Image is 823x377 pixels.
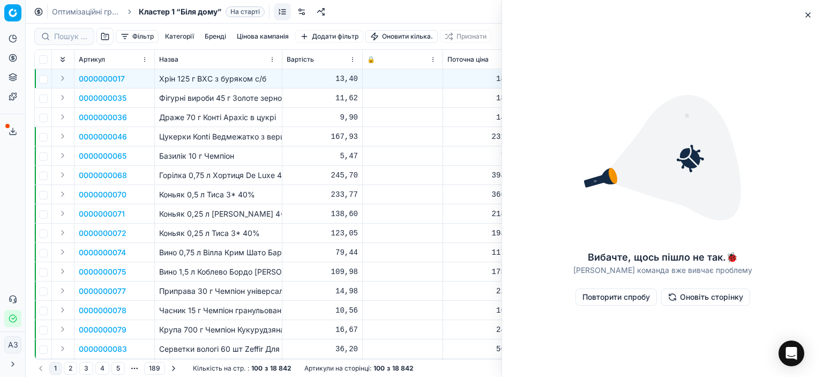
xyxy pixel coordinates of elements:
[79,209,125,219] button: 0000000071
[79,151,126,160] font: 0000000065
[233,30,293,43] button: Цінова кампанія
[79,171,127,180] font: 0000000068
[79,93,126,104] button: 0000000035
[159,344,412,353] font: Серветки вологі 60 шт Zeffir Для знищення доказів антибактеріальні
[159,113,276,122] font: Драже 70 г Конті Арахіс в цукрі
[56,149,69,162] button: Розгорнути
[56,130,69,143] button: Розгорнути
[79,113,127,122] font: 0000000036
[56,53,69,66] button: Розгорнути все
[492,132,519,141] font: 231,00
[573,265,752,275] font: [PERSON_NAME] команда вже вивчає проблему
[79,286,126,297] button: 0000000077
[139,6,221,17] span: Кластер 1 “Біля дому”
[200,30,230,43] button: Бренді
[79,74,125,83] font: 0000000017
[159,248,329,257] font: Вино 0,75 л Вілла Крим Шато Барон біле н/сол
[295,30,363,43] button: Додати фільтр
[34,361,180,376] nav: пагінація
[304,364,370,372] font: Артикули на сторінці
[370,364,371,372] font: :
[159,228,260,238] font: Коньяк 0,25 л Тиса 3* 40%
[159,171,294,180] font: Горілка 0,75 л Хортиця De Luxe 40%
[79,267,126,277] button: 0000000075
[159,55,178,63] font: Назва
[270,364,291,372] font: 18 842
[287,55,314,63] font: Вартість
[79,247,126,258] button: 0000000074
[779,341,804,366] div: Відкрити Intercom Messenger
[331,190,358,199] font: 233,77
[496,75,519,83] font: 18,80
[331,210,358,218] font: 138,60
[116,30,159,43] button: Фільтр
[79,151,126,161] button: 0000000065
[79,228,126,238] font: 0000000072
[79,305,126,316] button: 0000000078
[159,74,266,83] font: Хрін 125 г ВХС з буряком с/б
[79,93,126,102] font: 0000000035
[492,229,519,238] font: 194,00
[79,190,126,199] font: 0000000070
[56,304,69,316] button: Розгорнути
[56,91,69,104] button: Розгорнути
[52,6,265,17] nav: хлібні крихти
[159,151,234,160] font: Базилік 10 г Чемпіон
[49,362,62,375] button: 1
[56,284,69,297] button: Розгорнути
[8,340,18,349] font: АЗ
[496,306,519,315] font: 16,10
[79,132,127,141] font: 0000000046
[588,252,726,263] font: Вибачте, щось пішло не так.
[226,6,265,17] span: На старті
[4,336,21,353] button: АЗ
[79,286,126,295] font: 0000000077
[79,170,127,181] button: 0000000068
[335,306,358,315] font: 10,56
[159,325,285,334] font: Крупа 700 г Чемпіон Кукурудзяна
[237,32,289,40] font: Цінова кампанія
[79,55,105,63] font: Артикул
[79,306,126,315] font: 0000000078
[79,131,127,142] button: 0000000046
[496,113,519,122] font: 14,50
[340,152,358,160] font: 5,47
[79,112,127,123] button: 0000000036
[248,364,249,372] font: :
[500,152,519,160] font: 7,98
[492,190,519,199] font: 366,00
[56,168,69,181] button: Розгорнути
[577,72,749,243] img: аварія
[64,362,77,375] button: 2
[79,189,126,200] button: 0000000070
[52,7,125,16] font: Оптимізаційні групи
[111,362,125,375] button: 5
[34,362,47,375] button: Перейти на попередню сторінку
[56,323,69,336] button: Розгорнути
[167,362,180,375] button: Перейти на наступну сторінку
[159,286,296,295] font: Приправа 30 г Чемпіон універсальна
[335,94,358,102] font: 11,62
[335,345,358,353] font: 36,20
[159,132,321,141] font: Цукерки Konti Ведмежатко з вершками, ваг
[159,267,358,276] font: Вино 1,5 л Коблево Бордо [PERSON_NAME] черв н/сол
[440,30,491,43] button: Признати
[95,362,109,375] button: 4
[335,326,358,334] font: 16,67
[79,362,93,375] button: 3
[79,248,126,257] font: 0000000074
[331,132,358,141] font: 167,93
[492,268,519,276] font: 175,00
[492,210,519,218] font: 218,00
[56,72,69,85] button: Розгорнути
[331,268,358,276] font: 109,98
[312,32,358,40] font: Додати фільтр
[56,110,69,123] button: Розгорнути
[265,364,268,372] font: з
[79,324,126,335] button: 0000000079
[159,306,290,315] font: Часник 15 г Чемпіон гранульований
[159,93,324,102] font: Фігурні вироби 45 г Золоте зерно Салют сир
[340,113,358,122] font: 9,90
[52,6,121,17] a: Оптимізаційні групи
[365,30,438,43] button: Оновити кілька.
